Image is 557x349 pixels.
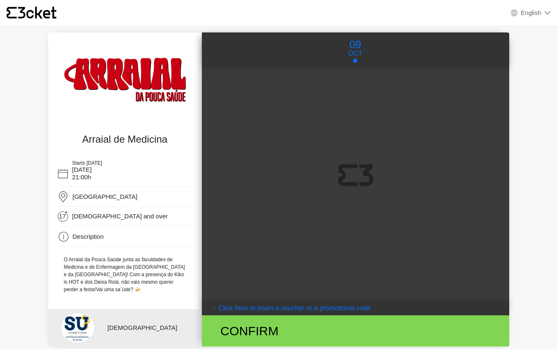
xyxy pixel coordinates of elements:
[72,213,168,220] span: [DEMOGRAPHIC_DATA] and over
[72,166,92,181] span: [DATE] 21:00h
[60,134,190,146] h4: Arraial de Medicina
[56,47,194,125] img: 22d9fe1a39b24931814a95254e6a5dd4.webp
[73,193,137,200] span: [GEOGRAPHIC_DATA]
[214,322,402,340] div: Confirm
[64,257,185,292] span: O Arraial da Pouca Saúde junta as faculdades de Medicina e de Enfermagem da [GEOGRAPHIC_DATA] e d...
[202,301,509,315] button: → Click here to insert a voucher or a promotional code
[202,315,509,347] button: Confirm
[108,323,189,333] p: [DEMOGRAPHIC_DATA]
[348,49,363,59] p: Oct
[7,7,17,19] g: {' '}
[348,37,363,53] p: 09
[64,210,69,214] span: +
[218,304,371,312] coupontext: Click here to insert a voucher or a promotional code
[340,37,371,63] button: 09 Oct
[73,233,104,240] span: Description
[210,303,217,313] arrow: →
[72,160,102,166] span: Starts [DATE]
[59,213,69,222] span: 17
